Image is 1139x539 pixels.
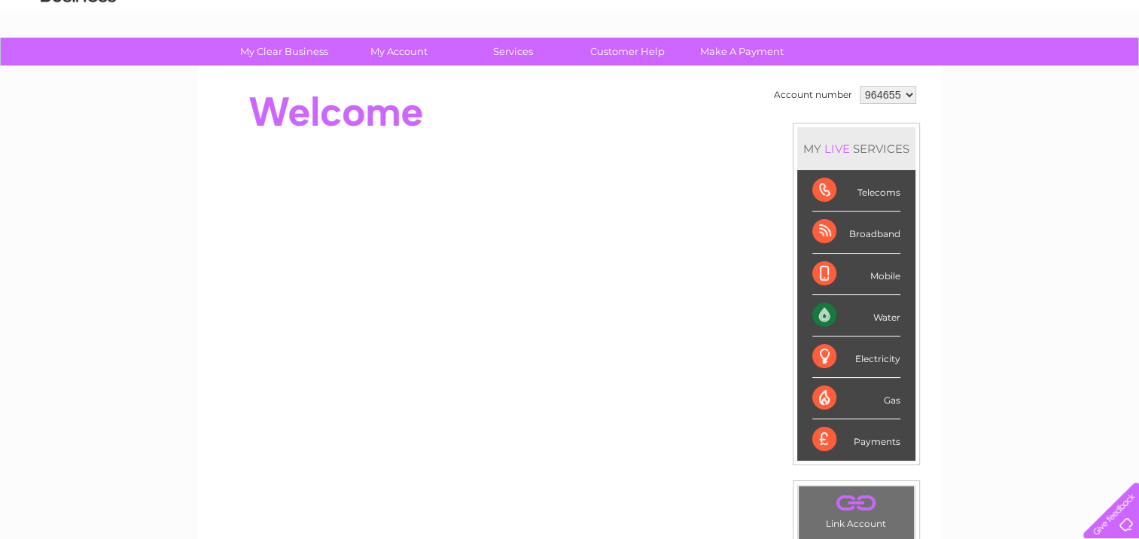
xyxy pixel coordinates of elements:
div: Telecoms [812,170,900,212]
div: Electricity [812,336,900,378]
a: Make A Payment [680,38,804,65]
div: LIVE [821,142,853,156]
div: Clear Business is a trading name of Verastar Limited (registered in [GEOGRAPHIC_DATA] No. 3667643... [215,8,926,73]
a: . [802,490,910,516]
a: Energy [912,64,945,75]
div: Payments [812,419,900,460]
div: Mobile [812,254,900,295]
a: My Account [337,38,461,65]
div: Broadband [812,212,900,253]
div: Water [812,295,900,336]
td: Link Account [798,486,915,533]
a: Blog [1008,64,1030,75]
a: Log out [1089,64,1125,75]
a: Contact [1039,64,1076,75]
a: Services [451,38,575,65]
div: Gas [812,378,900,419]
a: Customer Help [565,38,690,65]
td: Account number [770,82,856,108]
a: Telecoms [954,64,999,75]
a: Water [874,64,903,75]
a: 0333 014 3131 [855,8,959,26]
div: MY SERVICES [797,127,915,170]
a: My Clear Business [222,38,346,65]
img: logo.png [40,39,117,85]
